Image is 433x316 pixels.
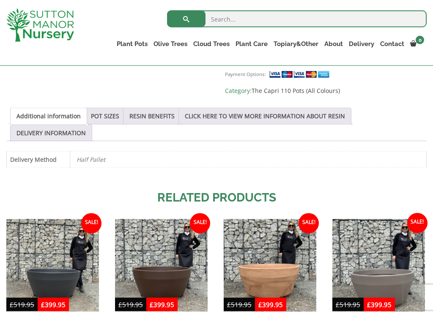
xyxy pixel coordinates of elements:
[41,300,45,309] span: £
[227,300,252,309] bdi: 519.95
[258,300,262,309] span: £
[185,108,345,124] a: CLICK HERE TO VIEW MORE INFORMATION ABOUT RESIN
[150,300,174,309] bdi: 399.95
[151,38,190,50] a: Olive Trees
[346,38,377,50] a: Delivery
[91,108,119,124] a: POT SIZES
[233,38,271,50] a: Plant Care
[6,151,427,168] table: Product Details
[252,87,340,95] a: The Capri 110 Pots (All Colours)
[332,219,425,312] img: The Capri Pot 110 Colour Clay
[7,151,70,167] th: Delivery Method
[227,300,231,309] span: £
[77,152,420,167] p: Half Pallet
[225,71,266,77] small: Payment Options:
[224,219,316,312] img: The Capri Pot 110 Colour Terracotta
[336,300,360,309] bdi: 519.95
[16,108,81,124] a: Additional information
[10,300,14,309] span: £
[271,38,321,50] a: Topiary&Other
[118,300,122,309] span: £
[6,8,74,42] img: logo
[6,189,427,207] h2: Related products
[129,108,175,124] a: RESIN BENEFITS
[190,213,210,234] span: Sale!
[407,38,427,50] a: 0
[190,38,233,50] a: Cloud Trees
[367,300,371,309] span: £
[416,36,424,44] span: 0
[167,11,427,27] input: Search...
[336,300,340,309] span: £
[6,219,99,312] img: The Capri Pot 110 Colour Charcoal
[81,213,101,234] span: Sale!
[150,300,153,309] span: £
[258,300,283,309] bdi: 399.95
[16,125,86,141] a: DELIVERY INFORMATION
[377,38,407,50] a: Contact
[41,300,66,309] bdi: 399.95
[114,38,151,50] a: Plant Pots
[118,300,143,309] bdi: 519.95
[225,86,427,96] span: Category:
[321,38,346,50] a: About
[367,300,392,309] bdi: 399.95
[10,300,34,309] bdi: 519.95
[299,213,319,234] span: Sale!
[407,213,428,234] span: Sale!
[115,219,208,312] img: The Capri Pot 110 Colour Mocha
[269,70,332,79] img: payment supported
